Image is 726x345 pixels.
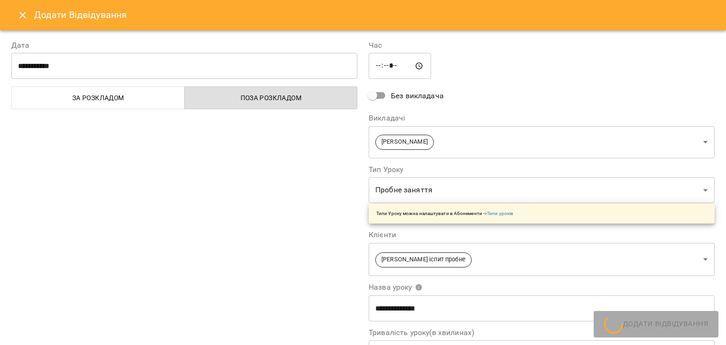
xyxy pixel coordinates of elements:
label: Тип Уроку [369,166,715,173]
button: Поза розкладом [184,86,358,109]
div: Пробне заняття [369,177,715,204]
div: [PERSON_NAME] іспит пробне [369,242,715,276]
p: Типи Уроку можна налаштувати в Абонементи -> [376,210,513,217]
label: Дата [11,42,357,49]
span: Назва уроку [369,284,423,291]
label: Час [369,42,715,49]
h6: Додати Відвідування [34,8,127,22]
span: За розкладом [17,92,179,103]
label: Тривалість уроку(в хвилинах) [369,329,715,336]
span: Поза розкладом [190,92,352,103]
button: За розкладом [11,86,185,109]
label: Викладачі [369,114,715,122]
span: Без викладача [391,90,444,102]
button: Close [11,4,34,26]
label: Клієнти [369,231,715,239]
a: Типи уроків [487,211,513,216]
span: [PERSON_NAME] іспит пробне [376,255,471,264]
svg: Вкажіть назву уроку або виберіть клієнтів [415,284,423,291]
span: [PERSON_NAME] [376,138,433,147]
div: [PERSON_NAME] [369,126,715,158]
